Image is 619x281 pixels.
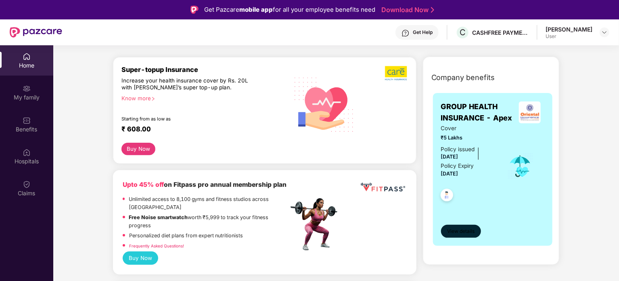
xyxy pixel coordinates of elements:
[123,181,164,188] b: Upto 45% off
[151,97,155,101] span: right
[23,85,31,93] img: svg+xml;base64,PHN2ZyB3aWR0aD0iMjAiIGhlaWdodD0iMjAiIHZpZXdCb3g9IjAgMCAyMCAyMCIgZmlsbD0ibm9uZSIgeG...
[23,180,31,188] img: svg+xml;base64,PHN2ZyBpZD0iQ2xhaW0iIHhtbG5zPSJodHRwOi8vd3d3LnczLm9yZy8yMDAwL3N2ZyIgd2lkdGg9IjIwIi...
[121,65,289,74] div: Super-topup Insurance
[129,195,289,211] p: Unlimited access to 8,100 gyms and fitness studios across [GEOGRAPHIC_DATA]
[121,77,254,92] div: Increase your health insurance cover by Rs. 20L with [PERSON_NAME]’s super top-up plan.
[441,225,481,238] button: View details
[289,68,360,141] img: svg+xml;base64,PHN2ZyB4bWxucz0iaHR0cDovL3d3dy53My5vcmcvMjAwMC9zdmciIHhtbG5zOnhsaW5rPSJodHRwOi8vd3...
[121,116,254,122] div: Starting from as low as
[123,251,159,264] button: Buy Now
[23,53,31,61] img: svg+xml;base64,PHN2ZyBpZD0iSG9tZSIgeG1sbnM9Imh0dHA6Ly93d3cudzMub3JnLzIwMDAvc3ZnIiB3aWR0aD0iMjAiIG...
[129,214,188,220] strong: Free Noise smartwatch
[23,116,31,125] img: svg+xml;base64,PHN2ZyBpZD0iQmVuZWZpdHMiIHhtbG5zPSJodHRwOi8vd3d3LnczLm9yZy8yMDAwL3N2ZyIgd2lkdGg9Ij...
[437,186,457,206] img: svg+xml;base64,PHN2ZyB4bWxucz0iaHR0cDovL3d3dy53My5vcmcvMjAwMC9zdmciIHdpZHRoPSI0OC45NDMiIGhlaWdodD...
[190,6,199,14] img: Logo
[601,29,608,36] img: svg+xml;base64,PHN2ZyBpZD0iRHJvcGRvd24tMzJ4MzIiIHhtbG5zPSJodHRwOi8vd3d3LnczLm9yZy8yMDAwL3N2ZyIgd2...
[359,180,406,195] img: fppp.png
[204,5,375,15] div: Get Pazcare for all your employee benefits need
[441,171,458,177] span: [DATE]
[546,33,592,40] div: User
[447,228,475,235] span: View details
[441,162,474,170] div: Policy Expiry
[431,72,495,83] span: Company benefits
[129,213,289,230] p: worth ₹5,999 to track your fitness progress
[441,134,496,142] span: ₹5 Lakhs
[441,101,515,124] span: GROUP HEALTH INSURANCE - Apex
[121,95,284,101] div: Know more
[413,29,433,36] div: Get Help
[441,145,475,154] div: Policy issued
[460,27,466,37] span: C
[519,101,541,123] img: insurerLogo
[402,29,410,37] img: svg+xml;base64,PHN2ZyBpZD0iSGVscC0zMngzMiIgeG1sbnM9Imh0dHA6Ly93d3cudzMub3JnLzIwMDAvc3ZnIiB3aWR0aD...
[507,153,533,180] img: icon
[239,6,273,13] strong: mobile app
[121,143,156,155] button: Buy Now
[123,181,286,188] b: on Fitpass pro annual membership plan
[441,154,458,160] span: [DATE]
[121,125,280,135] div: ₹ 608.00
[472,29,529,36] div: CASHFREE PAYMENTS INDIA PVT. LTD.
[441,124,496,133] span: Cover
[381,6,432,14] a: Download Now
[10,27,62,38] img: New Pazcare Logo
[546,25,592,33] div: [PERSON_NAME]
[129,243,184,248] a: Frequently Asked Questions!
[385,65,408,81] img: b5dec4f62d2307b9de63beb79f102df3.png
[129,232,243,240] p: Personalized diet plans from expert nutritionists
[23,148,31,156] img: svg+xml;base64,PHN2ZyBpZD0iSG9zcGl0YWxzIiB4bWxucz0iaHR0cDovL3d3dy53My5vcmcvMjAwMC9zdmciIHdpZHRoPS...
[288,196,345,253] img: fpp.png
[431,6,434,14] img: Stroke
